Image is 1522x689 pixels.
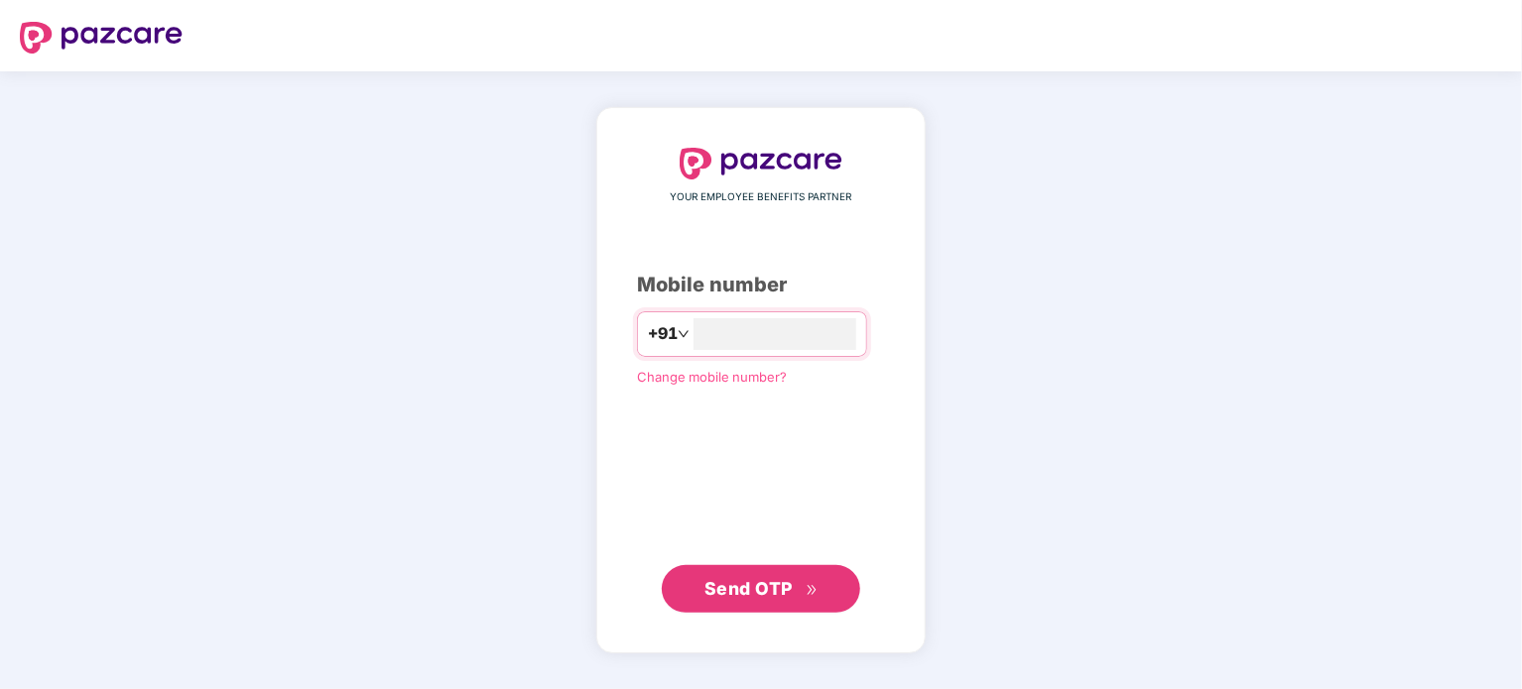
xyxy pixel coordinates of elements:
[680,148,842,179] img: logo
[806,584,819,597] span: double-right
[678,328,690,340] span: down
[20,22,183,54] img: logo
[637,270,885,300] div: Mobile number
[637,369,787,385] a: Change mobile number?
[662,565,860,613] button: Send OTPdouble-right
[648,321,678,346] span: +91
[671,189,852,205] span: YOUR EMPLOYEE BENEFITS PARTNER
[704,578,793,599] span: Send OTP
